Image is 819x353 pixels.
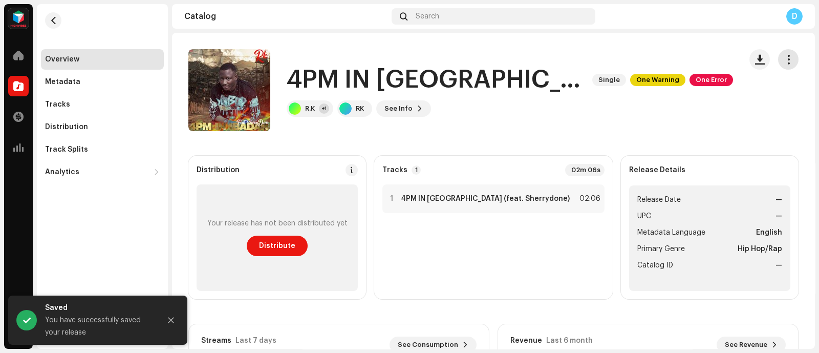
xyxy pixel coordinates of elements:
strong: English [756,226,782,239]
strong: 4PM IN [GEOGRAPHIC_DATA] (feat. Sherrydone) [401,195,570,203]
div: D [786,8,803,25]
div: R.K [305,105,315,113]
span: Primary Genre [637,243,685,255]
div: You have successfully saved your release [45,314,153,339]
span: One Warning [630,74,685,86]
span: Metadata Language [637,226,705,239]
strong: Release Details [629,166,685,174]
button: Distribute [247,236,308,256]
div: Tracks [45,100,70,109]
re-m-nav-item: Metadata [41,72,164,92]
div: 02:06 [578,193,600,205]
re-m-nav-item: Distribution [41,117,164,137]
div: Last 7 days [235,337,276,345]
div: RK [356,105,364,113]
div: Track Splits [45,146,88,154]
div: Metadata [45,78,80,86]
div: Streams [201,337,231,345]
button: Close [161,310,181,330]
strong: Hip Hop/Rap [738,243,782,255]
strong: — [775,194,782,206]
div: 02m 06s [565,164,605,176]
div: Last 6 month [546,337,593,345]
span: Release Date [637,194,681,206]
p-badge: 1 [412,165,421,175]
re-m-nav-item: Tracks [41,94,164,115]
strong: — [775,259,782,272]
strong: Tracks [382,166,407,174]
div: Catalog [184,12,387,20]
button: See Consumption [390,337,477,353]
div: +1 [319,103,329,114]
div: Distribution [197,166,240,174]
div: Your release has not been distributed yet [207,219,348,227]
button: See Info [376,100,431,117]
button: See Revenue [717,337,786,353]
span: UPC [637,210,651,222]
re-m-nav-dropdown: Analytics [41,162,164,182]
div: Revenue [510,337,542,345]
span: Distribute [259,236,295,256]
div: Saved [45,302,153,314]
img: feab3aad-9b62-475c-8caf-26f15a9573ee [8,8,29,29]
span: Search [416,12,439,20]
div: Overview [45,55,79,64]
span: Single [592,74,626,86]
h1: 4PM IN [GEOGRAPHIC_DATA] [287,64,584,96]
span: See Info [384,98,413,119]
re-m-nav-item: Overview [41,49,164,70]
strong: — [775,210,782,222]
re-m-nav-item: Track Splits [41,139,164,160]
div: Analytics [45,168,79,176]
span: Catalog ID [637,259,673,272]
span: One Error [689,74,733,86]
div: Distribution [45,123,88,131]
